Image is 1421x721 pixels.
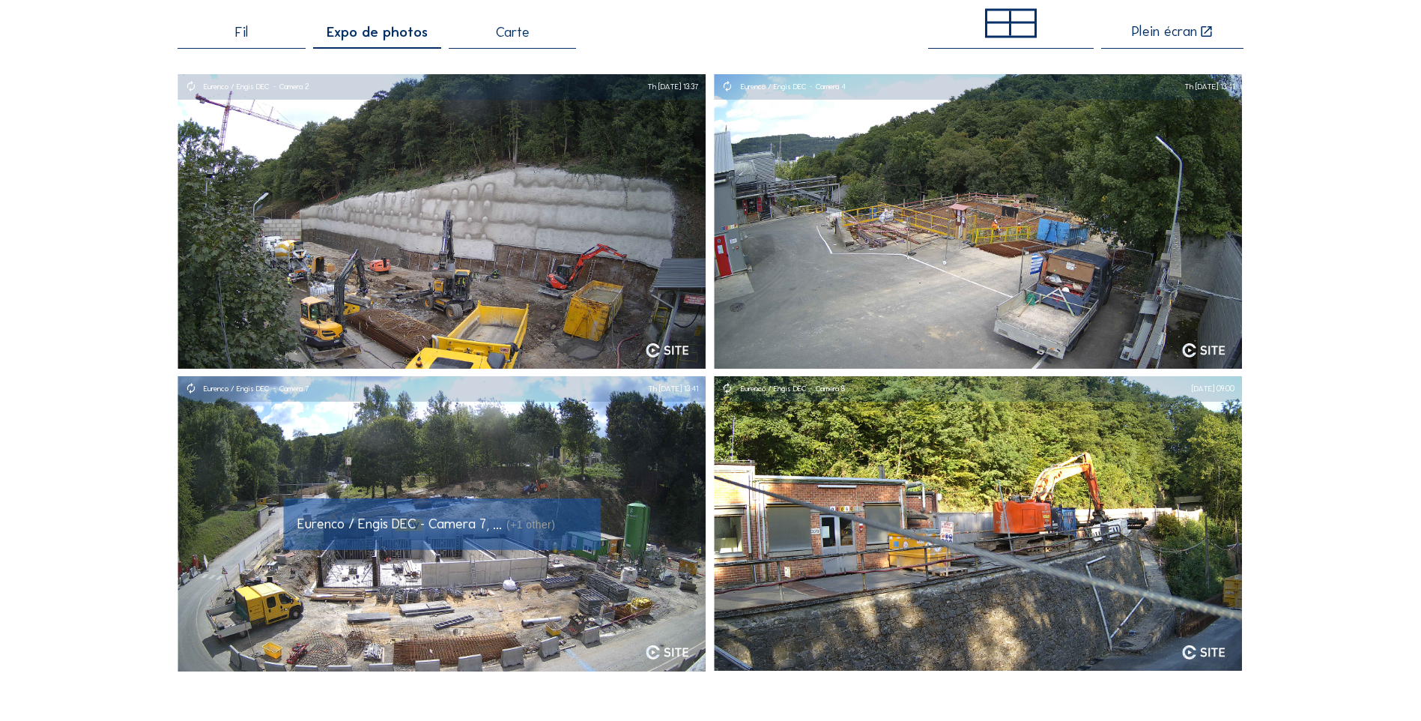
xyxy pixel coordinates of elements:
div: Th [DATE] 13:37 [647,83,698,91]
img: Image [178,376,706,672]
img: logo [1183,343,1225,358]
div: Eurenco / Engis DEC - Camera 7, ...(+1 other) [297,516,587,531]
div: Camera 7 [279,385,309,393]
img: Image [714,376,1242,672]
div: Plein écran [1132,25,1197,40]
div: Th [DATE] 13:41 [1184,83,1234,91]
div: Eurenco / Engis DEC [741,385,816,393]
div: Camera 4 [816,83,846,91]
a: Eurenco / Engis DECCamera 2Th [DATE] 13:37Imagelogo [178,74,706,369]
span: Eurenco / Engis DEC - Camera 7, ... [297,515,502,532]
a: Eurenco / Engis DECCamera 7Th [DATE] 13:41Imagelogo [178,376,706,672]
span: Fil [235,25,248,40]
a: Eurenco / Engis DECCamera 4Th [DATE] 13:41Imagelogo [714,74,1242,369]
img: logo [1183,645,1225,660]
div: Camera 8 [816,385,845,393]
img: logo [646,343,688,358]
div: Th [DATE] 13:41 [648,385,698,393]
img: Image [714,74,1242,369]
div: Eurenco / Engis DEC [204,83,279,91]
div: Eurenco / Engis DEC [204,385,279,393]
span: (+1 other) [506,516,555,531]
span: Carte [496,25,530,40]
a: Eurenco / Engis DECCamera 8[DATE] 09:00Imagelogo [714,376,1242,672]
img: Image [178,74,706,369]
span: Expo de photos [327,25,428,40]
div: Eurenco / Engis DEC [741,83,816,91]
img: logo [646,645,688,660]
div: Camera 2 [279,83,309,91]
div: [DATE] 09:00 [1192,385,1234,393]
